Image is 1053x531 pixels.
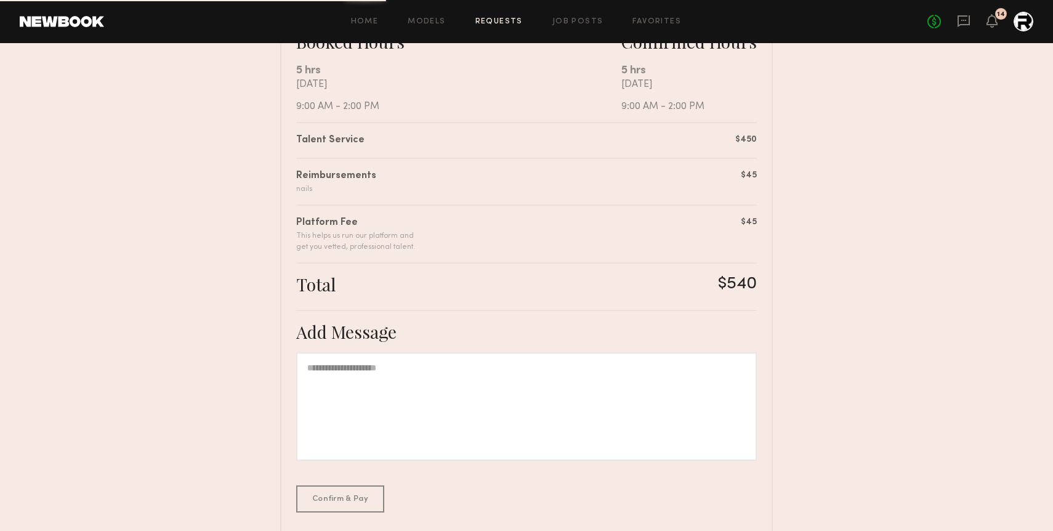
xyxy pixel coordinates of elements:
[621,31,757,52] div: Confirmed Hours
[296,274,336,295] div: Total
[296,169,376,184] div: Reimbursements
[296,321,757,343] div: Add Message
[296,79,621,112] div: [DATE] 9:00 AM - 2:00 PM
[741,169,757,182] div: $45
[621,79,757,112] div: [DATE] 9:00 AM - 2:00 PM
[997,11,1005,18] div: 14
[621,62,757,79] div: 5 hrs
[351,18,379,26] a: Home
[741,216,757,229] div: $45
[296,62,621,79] div: 5 hrs
[296,184,376,195] div: nails
[552,18,603,26] a: Job Posts
[718,274,757,295] div: $540
[632,18,681,26] a: Favorites
[296,216,415,230] div: Platform Fee
[408,18,445,26] a: Models
[296,133,365,148] div: Talent Service
[475,18,523,26] a: Requests
[296,31,621,52] div: Booked Hours
[296,230,415,253] div: This helps us run our platform and get you vetted, professional talent.
[735,133,757,146] div: $450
